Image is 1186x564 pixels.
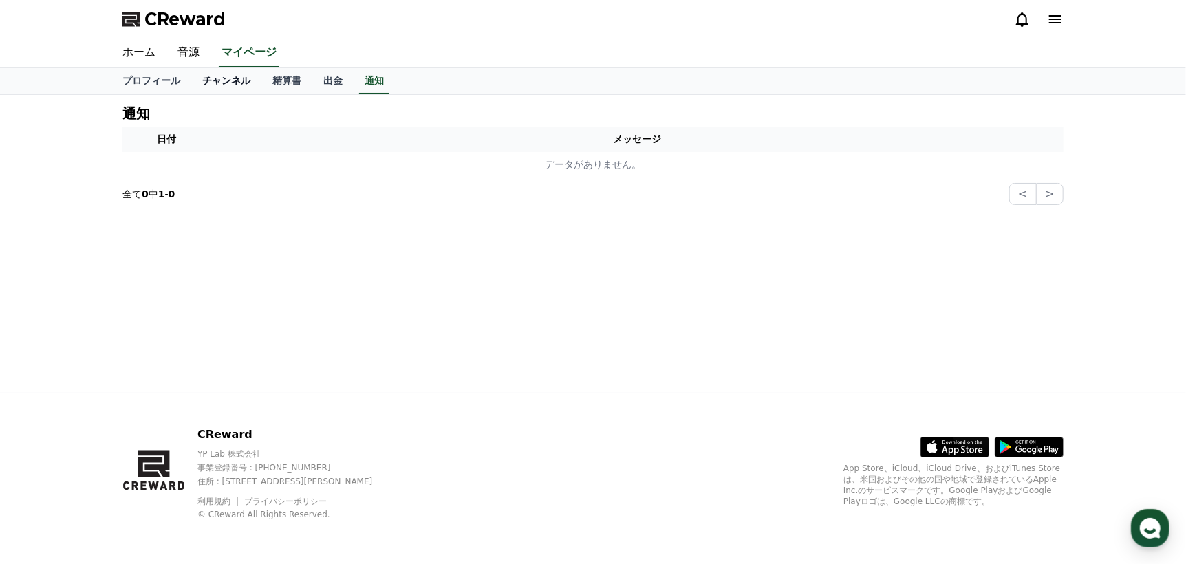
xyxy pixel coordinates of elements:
a: プロフィール [111,68,191,94]
a: 利用規約 [197,497,241,506]
span: Messages [114,457,155,468]
a: チャンネル [191,68,261,94]
h4: 通知 [122,106,150,121]
strong: 0 [142,188,149,199]
button: < [1009,183,1036,205]
a: Home [4,436,91,470]
a: Messages [91,436,177,470]
a: 通知 [359,68,389,94]
p: © CReward All Rights Reserved. [197,509,396,520]
p: 全て 中 - [122,187,175,201]
a: 精算書 [261,68,312,94]
p: YP Lab 株式会社 [197,448,396,459]
strong: 1 [158,188,165,199]
a: プライバシーポリシー [244,497,327,506]
span: Home [35,457,59,468]
span: Settings [204,457,237,468]
a: 出金 [312,68,354,94]
p: App Store、iCloud、iCloud Drive、およびiTunes Storeは、米国およびその他の国や地域で登録されているApple Inc.のサービスマークです。Google P... [843,463,1064,507]
span: CReward [144,8,226,30]
p: CReward [197,426,396,443]
a: CReward [122,8,226,30]
button: > [1037,183,1064,205]
a: Settings [177,436,264,470]
p: 事業登録番号 : [PHONE_NUMBER] [197,462,396,473]
th: 日付 [122,127,211,152]
th: メッセージ [211,127,1064,152]
p: データがありません。 [128,158,1058,172]
strong: 0 [169,188,175,199]
a: マイページ [219,39,279,67]
a: ホーム [111,39,166,67]
a: 音源 [166,39,211,67]
p: 住所 : [STREET_ADDRESS][PERSON_NAME] [197,476,396,487]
